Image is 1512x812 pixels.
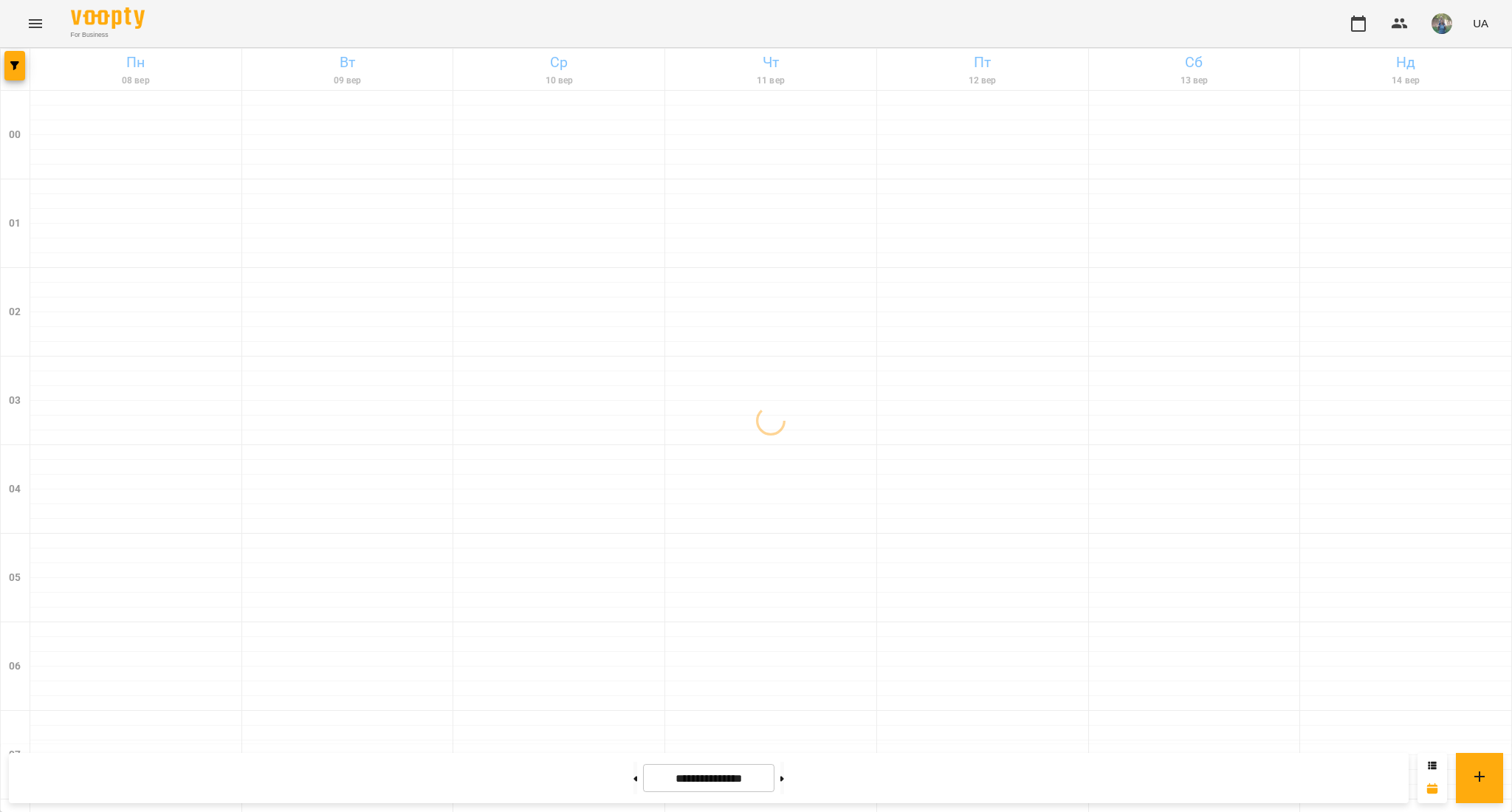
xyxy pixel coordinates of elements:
img: Voopty Logo [71,7,145,29]
h6: 10 вер [456,74,662,88]
h6: 13 вер [1091,74,1298,88]
h6: Нд [1302,51,1509,74]
h6: 03 [9,393,21,409]
h6: Пт [879,51,1086,74]
button: Menu [18,6,53,41]
h6: Сб [1091,51,1298,74]
button: UA [1467,10,1494,37]
h6: 09 вер [244,74,451,88]
h6: 11 вер [667,74,874,88]
h6: 00 [9,127,21,143]
h6: 06 [9,658,21,675]
h6: 02 [9,304,21,320]
h6: Пн [32,51,239,74]
h6: 08 вер [32,74,239,88]
h6: Вт [244,51,451,74]
h6: 05 [9,570,21,586]
h6: 12 вер [879,74,1086,88]
h6: Чт [667,51,874,74]
h6: 14 вер [1302,74,1509,88]
img: de1e453bb906a7b44fa35c1e57b3518e.jpg [1432,13,1452,34]
h6: Ср [456,51,662,74]
span: For Business [71,30,145,40]
h6: 04 [9,481,21,498]
h6: 01 [9,216,21,232]
span: UA [1473,16,1488,31]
